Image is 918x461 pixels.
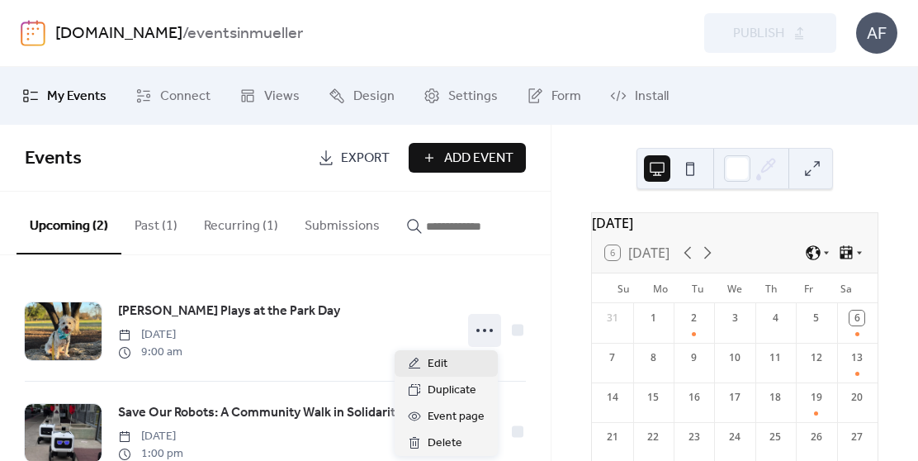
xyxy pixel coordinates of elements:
div: 16 [687,390,702,405]
div: 31 [605,311,620,326]
div: 27 [849,430,864,444]
button: Add Event [409,143,526,173]
div: 21 [605,430,620,444]
a: [DOMAIN_NAME] [55,18,182,50]
span: Settings [448,87,498,107]
span: [DATE] [118,326,182,344]
a: Install [598,74,681,118]
div: 25 [768,430,783,444]
div: 22 [646,430,660,444]
span: [DATE] [118,428,183,445]
a: Design [316,74,407,118]
span: 9:00 am [118,344,182,361]
div: 20 [849,390,864,405]
div: 26 [809,430,824,444]
div: 8 [646,350,660,365]
div: Su [605,273,642,303]
div: Fr [790,273,827,303]
div: We [717,273,754,303]
div: 13 [849,350,864,365]
div: 18 [768,390,783,405]
b: / [182,18,187,50]
div: 23 [687,430,702,444]
a: Connect [123,74,223,118]
div: 15 [646,390,660,405]
b: eventsinmueller [187,18,303,50]
div: 17 [727,390,742,405]
div: Mo [642,273,679,303]
div: 24 [727,430,742,444]
a: Views [227,74,312,118]
div: [DATE] [592,213,878,233]
div: Sa [827,273,864,303]
div: 14 [605,390,620,405]
span: Edit [428,354,447,374]
span: Add Event [444,149,513,169]
div: 10 [727,350,742,365]
a: Form [514,74,594,118]
span: My Events [47,87,106,107]
a: Settings [411,74,510,118]
button: Past (1) [121,192,191,253]
div: 2 [687,311,702,326]
span: [PERSON_NAME] Plays at the Park Day [118,302,340,321]
span: Form [551,87,581,107]
div: 9 [687,350,702,365]
div: 3 [727,311,742,326]
div: AF [856,12,897,54]
span: Delete [428,434,462,454]
div: Tu [679,273,717,303]
span: Connect [160,87,211,107]
div: Th [754,273,791,303]
div: 19 [809,390,824,405]
span: Views [264,87,300,107]
span: Events [25,140,82,177]
button: Upcoming (2) [17,192,121,254]
span: Duplicate [428,381,476,401]
span: Save Our Robots: A Community Walk in Solidarity [118,403,402,423]
div: 7 [605,350,620,365]
div: 11 [768,350,783,365]
div: 1 [646,311,660,326]
div: 4 [768,311,783,326]
a: Save Our Robots: A Community Walk in Solidarity [118,402,402,424]
div: 12 [809,350,824,365]
a: [PERSON_NAME] Plays at the Park Day [118,301,340,322]
span: Install [635,87,669,107]
img: logo [21,20,45,46]
a: Export [305,143,402,173]
button: Recurring (1) [191,192,291,253]
button: Submissions [291,192,393,253]
a: My Events [10,74,119,118]
span: Export [341,149,390,169]
div: 5 [809,311,824,326]
div: 6 [849,311,864,326]
span: Event page [428,407,485,427]
span: Design [353,87,395,107]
